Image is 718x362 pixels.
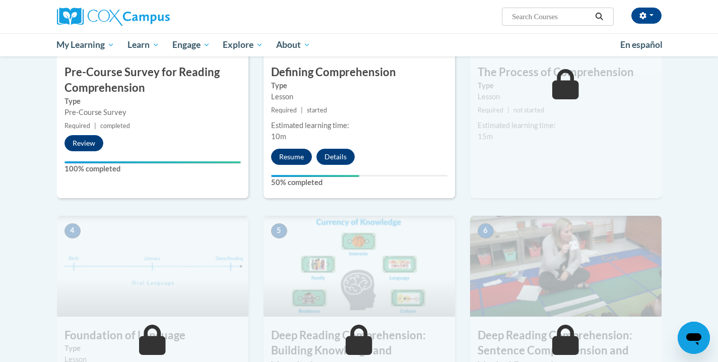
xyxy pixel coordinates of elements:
span: | [507,106,509,114]
span: About [276,39,310,51]
span: started [307,106,327,114]
label: Type [271,80,447,91]
a: En español [614,34,669,55]
button: Search [592,11,607,23]
span: 10m [271,132,286,141]
div: Estimated learning time: [478,120,654,131]
div: Pre-Course Survey [64,107,241,118]
span: 4 [64,223,81,238]
img: Cox Campus [57,8,170,26]
span: My Learning [56,39,114,51]
span: Required [478,106,503,114]
h3: The Process of Comprehension [470,65,662,80]
h3: Foundation of Language [57,328,248,343]
span: En español [620,39,663,50]
span: 15m [478,132,493,141]
img: Course Image [264,216,455,317]
span: Required [271,106,297,114]
span: 6 [478,223,494,238]
span: not started [513,106,544,114]
span: completed [100,122,130,130]
label: 50% completed [271,177,447,188]
div: Estimated learning time: [271,120,447,131]
span: Required [64,122,90,130]
div: Your progress [271,175,359,177]
span: | [301,106,303,114]
div: Lesson [478,91,654,102]
div: Lesson [271,91,447,102]
div: Main menu [42,33,677,56]
h3: Pre-Course Survey for Reading Comprehension [57,65,248,96]
button: Details [316,149,355,165]
iframe: Button to launch messaging window [678,322,710,354]
label: Type [64,96,241,107]
a: Engage [166,33,217,56]
label: 100% completed [64,163,241,174]
a: My Learning [50,33,121,56]
img: Course Image [57,216,248,317]
label: Type [64,343,241,354]
a: Learn [121,33,166,56]
span: Explore [223,39,263,51]
button: Account Settings [631,8,662,24]
button: Resume [271,149,312,165]
a: Explore [216,33,270,56]
span: Engage [172,39,210,51]
img: Course Image [470,216,662,317]
button: Review [64,135,103,151]
span: | [94,122,96,130]
input: Search Courses [511,11,592,23]
a: Cox Campus [57,8,248,26]
h3: Defining Comprehension [264,65,455,80]
span: 5 [271,223,287,238]
span: Learn [127,39,159,51]
div: Your progress [64,161,241,163]
label: Type [478,80,654,91]
a: About [270,33,317,56]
